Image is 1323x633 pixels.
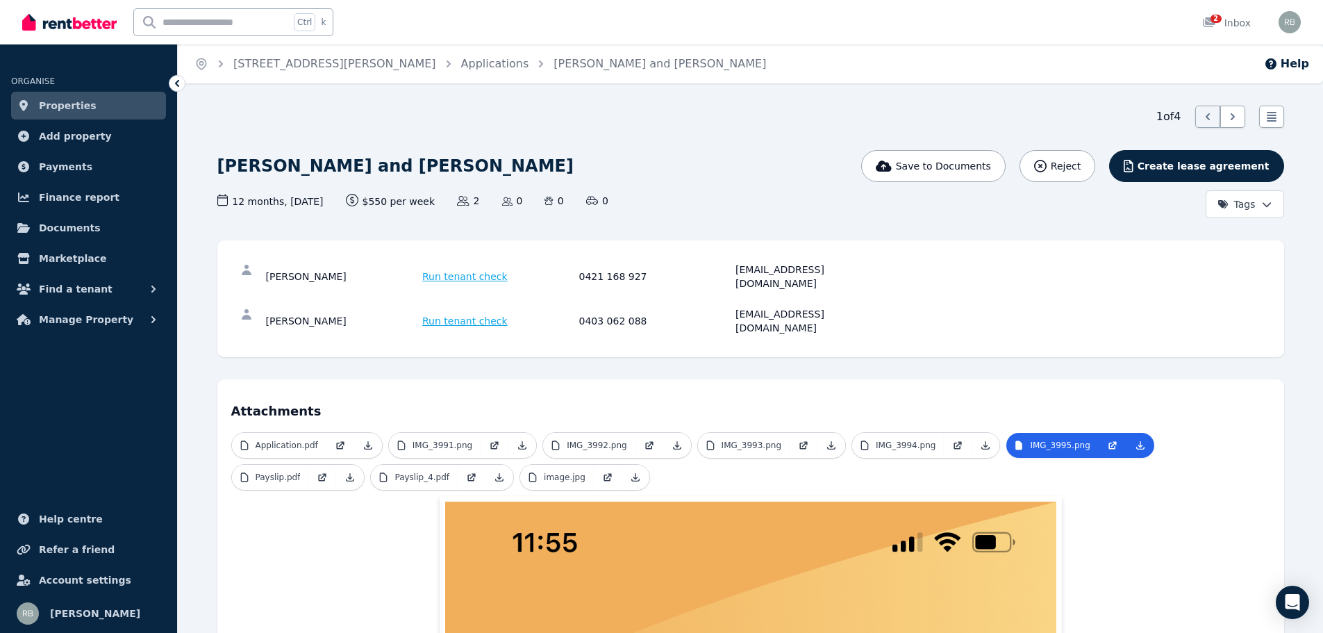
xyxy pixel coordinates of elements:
a: image.jpg [520,465,594,490]
span: Properties [39,97,97,114]
span: Payments [39,158,92,175]
span: 0 [544,194,563,208]
a: Download Attachment [817,433,845,458]
button: Reject [1020,150,1095,182]
button: Manage Property [11,306,166,334]
button: Create lease agreement [1109,150,1283,182]
div: [PERSON_NAME] [266,307,419,335]
span: 2 [1210,15,1222,23]
span: Finance report [39,189,119,206]
a: Payslip_4.pdf [371,465,458,490]
span: Tags [1217,197,1256,211]
span: 1 of 4 [1156,108,1181,125]
div: [EMAIL_ADDRESS][DOMAIN_NAME] [735,307,888,335]
a: Open in new Tab [790,433,817,458]
span: Account settings [39,572,131,589]
a: Download Attachment [622,465,649,490]
span: [PERSON_NAME] [50,605,140,622]
a: Download Attachment [663,433,691,458]
a: Properties [11,92,166,120]
a: [PERSON_NAME] and [PERSON_NAME] [554,57,766,70]
span: Ctrl [294,13,315,31]
a: Application.pdf [232,433,326,458]
span: 12 months , [DATE] [217,194,324,208]
div: [PERSON_NAME] [266,263,419,290]
a: Open in new Tab [458,465,485,490]
img: RentBetter [22,12,117,33]
span: Manage Property [39,311,133,328]
a: Add property [11,122,166,150]
p: IMG_3992.png [567,440,626,451]
p: image.jpg [544,472,585,483]
button: Save to Documents [861,150,1006,182]
a: IMG_3995.png [1006,433,1098,458]
div: [EMAIL_ADDRESS][DOMAIN_NAME] [735,263,888,290]
button: Help [1264,56,1309,72]
span: Run tenant check [422,270,508,283]
a: Download Attachment [1126,433,1154,458]
a: Download Attachment [354,433,382,458]
a: Open in new Tab [944,433,972,458]
div: Open Intercom Messenger [1276,586,1309,619]
span: 2 [457,194,479,208]
a: Download Attachment [508,433,536,458]
span: Find a tenant [39,281,113,297]
div: Inbox [1202,16,1251,30]
p: Payslip.pdf [256,472,301,483]
a: IMG_3993.png [698,433,790,458]
p: Application.pdf [256,440,318,451]
h4: Attachments [231,393,1270,421]
p: IMG_3994.png [876,440,935,451]
a: Payslip.pdf [232,465,309,490]
a: [STREET_ADDRESS][PERSON_NAME] [233,57,436,70]
a: IMG_3992.png [543,433,635,458]
a: Marketplace [11,245,166,272]
p: IMG_3993.png [722,440,781,451]
p: IMG_3991.png [413,440,472,451]
span: ORGANISE [11,76,55,86]
a: Open in new Tab [481,433,508,458]
span: Add property [39,128,112,145]
a: Finance report [11,183,166,211]
span: Run tenant check [422,314,508,328]
span: Reject [1051,159,1081,173]
button: Tags [1206,190,1284,218]
span: Documents [39,220,101,236]
h1: [PERSON_NAME] and [PERSON_NAME] [217,155,574,177]
a: IMG_3994.png [852,433,944,458]
span: $550 per week [346,194,435,208]
p: IMG_3995.png [1030,440,1090,451]
img: Rick Baek [17,602,39,625]
p: Payslip_4.pdf [394,472,449,483]
a: Refer a friend [11,536,166,564]
span: 0 [502,194,523,208]
a: Documents [11,214,166,242]
a: Download Attachment [972,433,999,458]
span: Refer a friend [39,541,115,558]
a: Open in new Tab [635,433,663,458]
a: Applications [461,57,529,70]
a: Help centre [11,505,166,533]
nav: Breadcrumb [178,44,783,83]
button: Find a tenant [11,275,166,303]
span: Create lease agreement [1138,159,1270,173]
a: Open in new Tab [594,465,622,490]
a: Open in new Tab [326,433,354,458]
div: 0403 062 088 [579,307,732,335]
span: Help centre [39,511,103,527]
a: Account settings [11,566,166,594]
a: Payments [11,153,166,181]
span: 0 [586,194,608,208]
span: Save to Documents [896,159,991,173]
span: k [321,17,326,28]
a: Open in new Tab [1099,433,1126,458]
img: Rick Baek [1279,11,1301,33]
a: IMG_3991.png [389,433,481,458]
a: Open in new Tab [308,465,336,490]
a: Download Attachment [485,465,513,490]
a: Download Attachment [336,465,364,490]
div: 0421 168 927 [579,263,732,290]
span: Marketplace [39,250,106,267]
